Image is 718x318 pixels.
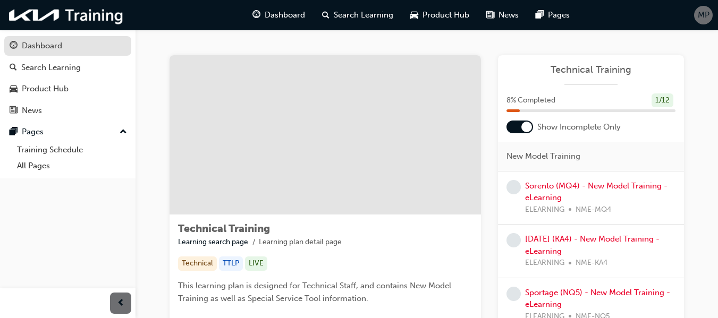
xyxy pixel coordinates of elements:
span: ELEARNING [525,204,564,216]
span: news-icon [10,106,18,116]
a: All Pages [13,158,131,174]
div: TTLP [219,256,243,271]
span: search-icon [10,63,17,73]
div: News [22,105,42,117]
span: Technical Training [178,222,270,235]
div: Pages [22,126,44,138]
span: Dashboard [265,9,305,21]
div: Technical [178,256,217,271]
span: Pages [548,9,570,21]
div: LIVE [245,256,267,271]
span: pages-icon [536,8,544,22]
span: search-icon [322,8,330,22]
a: Technical Training [506,64,675,76]
span: NME-MQ4 [576,204,611,216]
img: kia-training [5,4,128,26]
span: New Model Training [506,150,580,162]
span: Show Incomplete Only [537,121,621,133]
li: Learning plan detail page [259,236,342,248]
a: [DATE] (KA4) - New Model Training - eLearning [525,234,660,256]
a: guage-iconDashboard [244,4,314,26]
div: Dashboard [22,40,62,52]
a: News [4,101,131,121]
span: News [499,9,519,21]
a: pages-iconPages [527,4,578,26]
button: DashboardSearch LearningProduct HubNews [4,34,131,122]
a: Learning search page [178,237,248,246]
a: Product Hub [4,79,131,99]
a: news-iconNews [478,4,527,26]
span: pages-icon [10,127,18,137]
span: guage-icon [10,41,18,51]
span: MP [698,9,709,21]
span: ELEARNING [525,257,564,269]
a: search-iconSearch Learning [314,4,402,26]
a: Sportage (NQ5) - New Model Training - eLearning [525,288,670,310]
span: 8 % Completed [506,94,555,107]
span: prev-icon [117,297,125,310]
div: 1 / 12 [652,93,673,108]
a: Sorento (MQ4) - New Model Training - eLearning [525,181,668,203]
span: learningRecordVerb_NONE-icon [506,233,521,247]
a: Training Schedule [13,142,131,158]
button: Pages [4,122,131,142]
span: news-icon [486,8,494,22]
span: Search Learning [334,9,393,21]
div: Search Learning [21,62,81,74]
span: car-icon [10,84,18,94]
span: NME-KA4 [576,257,607,269]
div: Product Hub [22,83,69,95]
a: Dashboard [4,36,131,56]
span: learningRecordVerb_NONE-icon [506,180,521,194]
span: Product Hub [423,9,469,21]
a: Search Learning [4,58,131,78]
span: guage-icon [252,8,260,22]
span: learningRecordVerb_NONE-icon [506,287,521,301]
span: car-icon [410,8,418,22]
span: up-icon [120,125,127,139]
button: MP [694,6,713,24]
a: car-iconProduct Hub [402,4,478,26]
span: This learning plan is designed for Technical Staff, and contains New Model Training as well as Sp... [178,281,453,303]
